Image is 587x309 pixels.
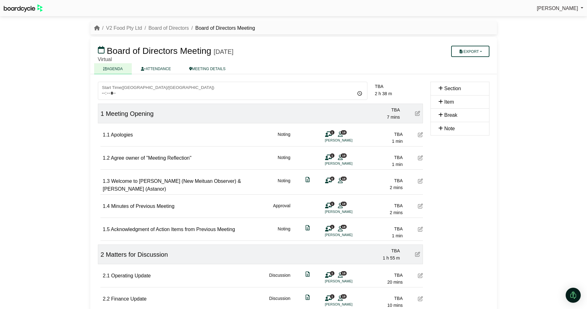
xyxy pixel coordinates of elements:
span: 1 [330,271,334,275]
span: 1.3 [103,178,110,184]
button: Export [451,46,489,57]
span: 1 h 55 m [383,255,400,260]
span: 18 [341,153,347,157]
span: 1 [330,153,334,157]
span: Section [444,86,461,91]
div: TBA [356,106,400,113]
span: Finance Update [111,296,147,301]
div: TBA [359,272,403,279]
div: TBA [359,295,403,302]
div: TBA [375,83,423,90]
div: TBA [359,177,403,184]
div: TBA [359,154,403,161]
a: V2 Food Pty Ltd [106,25,142,31]
span: Apologies [111,132,133,137]
span: 20 mins [387,280,403,285]
span: 1.5 [103,227,110,232]
span: Operating Update [111,273,151,278]
span: [PERSON_NAME] [537,6,578,11]
div: Noting [278,154,290,168]
span: 1 [330,130,334,134]
a: ATTENDANCE [132,63,180,74]
span: 2 h 38 m [375,91,392,96]
span: 18 [341,294,347,298]
span: 1.1 [103,132,110,137]
span: Note [444,126,455,131]
span: 2 [101,251,104,258]
li: [PERSON_NAME] [325,279,372,284]
span: Agree owner of "Meeting Reflection" [111,155,191,161]
div: TBA [359,225,403,232]
span: 0 [330,177,334,181]
span: Meeting Opening [106,110,153,117]
span: 1 min [392,233,403,238]
div: Discussion [269,272,291,286]
span: 1 [330,202,334,206]
span: Welcome to [PERSON_NAME] (New Meituan Observer) & [PERSON_NAME] (Astanor) [103,178,241,192]
li: [PERSON_NAME] [325,302,372,307]
div: Noting [278,225,290,239]
a: AGENDA [94,63,132,74]
span: 18 [341,225,347,229]
span: Board of Directors Meeting [107,46,211,56]
span: 2.1 [103,273,110,278]
span: Minutes of Previous Meeting [111,203,174,209]
div: [DATE] [214,48,233,55]
span: 2.2 [103,296,110,301]
li: Board of Directors Meeting [189,24,255,32]
div: Noting [278,131,290,145]
span: 1 [330,294,334,298]
nav: breadcrumb [94,24,255,32]
span: Break [444,112,457,118]
li: [PERSON_NAME] [325,209,372,214]
span: 2 mins [390,185,403,190]
span: 10 mins [387,303,403,308]
span: 1 [101,110,104,117]
li: [PERSON_NAME] [325,232,372,238]
div: Open Intercom Messenger [566,288,581,303]
li: [PERSON_NAME] [325,161,372,166]
span: 1 min [392,162,403,167]
span: 18 [341,271,347,275]
div: TBA [359,131,403,138]
div: TBA [356,247,400,254]
span: 2 mins [390,210,403,215]
div: Noting [278,177,290,193]
span: Item [444,99,454,105]
span: 18 [341,130,347,134]
span: 1 min [392,139,403,144]
a: MEETING DETAILS [180,63,235,74]
li: [PERSON_NAME] [325,138,372,143]
a: Board of Directors [148,25,189,31]
span: 1.2 [103,155,110,161]
span: 1 [330,225,334,229]
a: [PERSON_NAME] [537,4,583,13]
span: Acknowledgment of Action Items from Previous Meeting [111,227,235,232]
div: Approval [273,202,290,216]
span: 7 mins [387,115,400,120]
span: 1.4 [103,203,110,209]
span: 18 [341,202,347,206]
img: BoardcycleBlackGreen-aaafeed430059cb809a45853b8cf6d952af9d84e6e89e1f1685b34bfd5cb7d64.svg [4,4,43,12]
div: TBA [359,202,403,209]
span: 18 [341,177,347,181]
div: Discussion [269,295,291,309]
span: Matters for Discussion [106,251,168,258]
span: Virtual [98,57,112,62]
